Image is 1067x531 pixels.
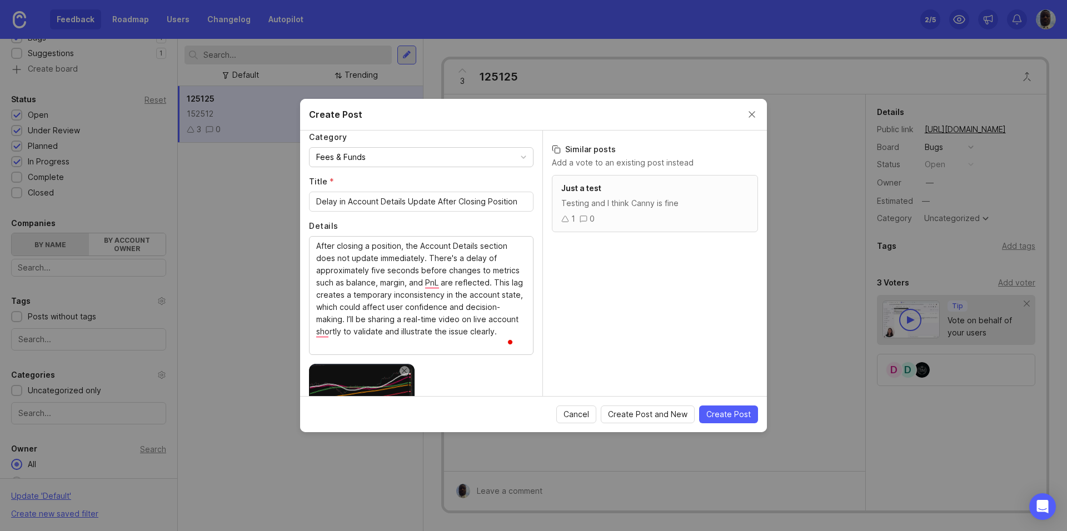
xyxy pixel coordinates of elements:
[316,240,526,350] textarea: To enrich screen reader interactions, please activate Accessibility in Grammarly extension settings
[316,196,526,208] input: Short, descriptive title
[746,108,758,121] button: Close create post modal
[552,175,758,232] a: Just a testTesting and I think Canny is fine10
[590,213,595,225] div: 0
[561,183,601,193] span: Just a test
[561,197,749,209] div: Testing and I think Canny is fine
[706,409,751,420] span: Create Post
[601,405,695,423] button: Create Post and New
[556,405,596,423] button: Cancel
[552,157,758,168] p: Add a vote to an existing post instead
[309,221,533,232] label: Details
[316,151,366,163] div: Fees & Funds
[309,177,334,186] span: Title (required)
[608,409,687,420] span: Create Post and New
[309,132,533,143] label: Category
[309,364,415,419] img: https://canny-assets.io/images/b70ba5d27f4b11e9209d41df4a6c6504.png
[552,144,758,155] h3: Similar posts
[309,108,362,121] h2: Create Post
[564,409,589,420] span: Cancel
[699,405,758,423] button: Create Post
[571,213,575,225] div: 1
[1029,493,1056,520] div: Open Intercom Messenger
